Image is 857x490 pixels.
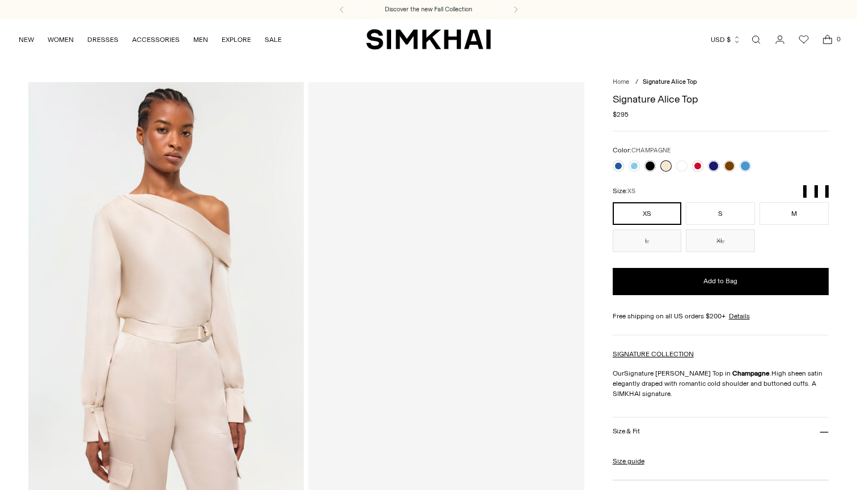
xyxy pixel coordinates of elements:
[48,27,74,52] a: WOMEN
[833,34,843,44] span: 0
[613,456,644,466] a: Size guide
[613,229,682,252] button: L
[613,145,671,156] label: Color:
[613,78,829,87] nav: breadcrumbs
[686,202,755,225] button: S
[760,202,829,225] button: M
[193,27,208,52] a: MEN
[613,311,829,321] div: Free shipping on all US orders $200+
[132,27,180,52] a: ACCESSORIES
[745,28,767,51] a: Open search modal
[613,202,682,225] button: XS
[613,109,629,120] span: $295
[265,27,282,52] a: SALE
[613,186,635,197] label: Size:
[613,268,829,295] button: Add to Bag
[613,350,694,358] a: SIGNATURE COLLECTION
[729,311,750,321] a: Details
[769,28,791,51] a: Go to the account page
[385,5,472,14] a: Discover the new Fall Collection
[732,369,770,377] strong: Champagne
[87,27,118,52] a: DRESSES
[613,428,640,435] h3: Size & Fit
[222,27,251,52] a: EXPLORE
[613,368,829,399] p: Our Signature [PERSON_NAME] Top in . High sheen satin elegantly draped with romantic cold shoulde...
[686,229,755,252] button: XL
[366,28,491,50] a: SIMKHAI
[703,276,737,286] span: Add to Bag
[613,94,829,104] h1: Signature Alice Top
[635,78,638,87] div: /
[643,78,697,86] span: Signature Alice Top
[711,27,741,52] button: USD $
[627,188,635,195] span: XS
[792,28,815,51] a: Wishlist
[613,78,629,86] a: Home
[816,28,839,51] a: Open cart modal
[19,27,34,52] a: NEW
[613,417,829,446] button: Size & Fit
[631,147,671,154] span: CHAMPAGNE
